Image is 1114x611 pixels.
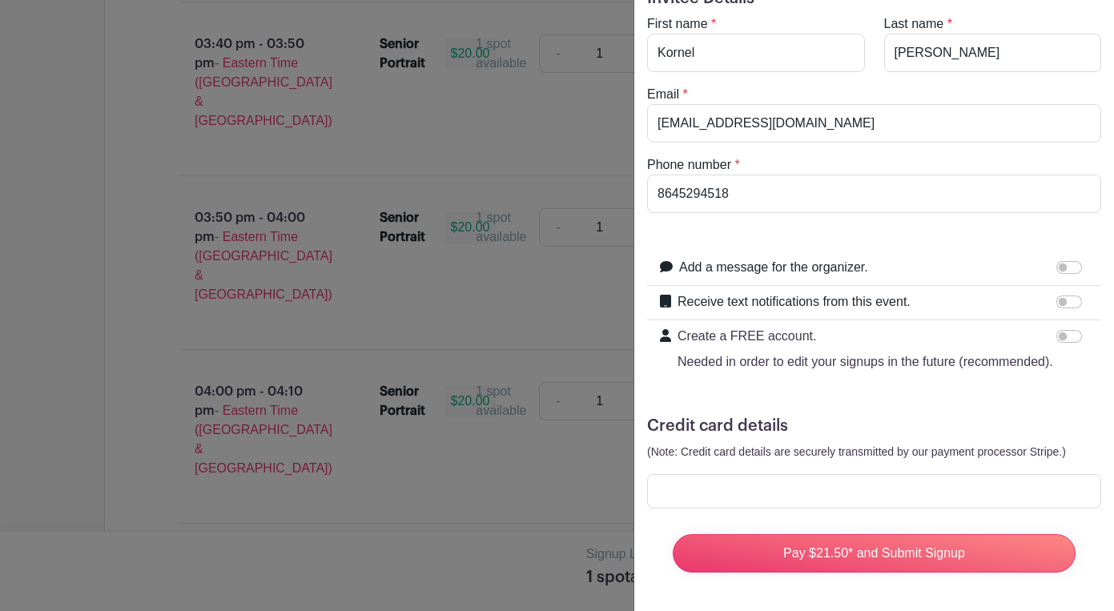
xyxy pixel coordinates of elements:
label: Add a message for the organizer. [679,258,868,277]
label: Phone number [647,155,731,175]
small: (Note: Credit card details are securely transmitted by our payment processor Stripe.) [647,445,1066,458]
iframe: Secure card payment input frame [658,484,1091,499]
label: Email [647,85,679,104]
p: Create a FREE account. [678,327,1053,346]
h5: Credit card details [647,416,1101,436]
label: Last name [884,14,944,34]
input: Pay $21.50* and Submit Signup [673,534,1076,573]
p: Needed in order to edit your signups in the future (recommended). [678,352,1053,372]
label: Receive text notifications from this event. [678,292,911,312]
label: First name [647,14,708,34]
